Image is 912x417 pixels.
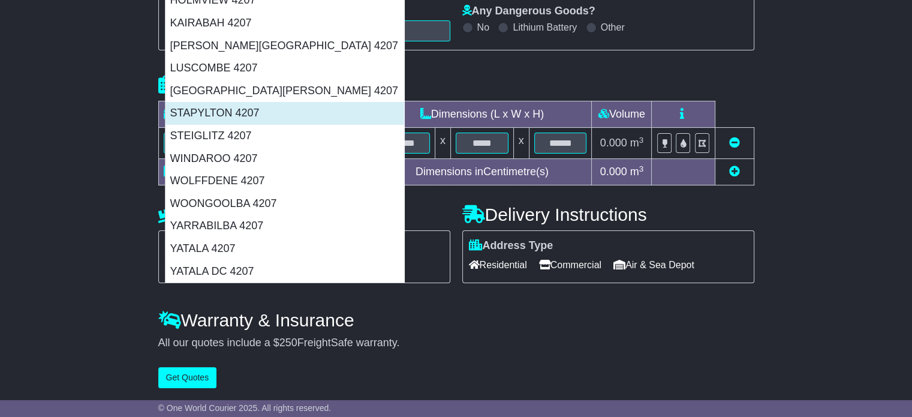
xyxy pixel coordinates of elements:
[158,337,754,350] div: All our quotes include a $ FreightSafe warranty.
[165,193,404,215] div: WOONGOOLBA 4207
[165,102,404,125] div: STAPYLTON 4207
[592,101,652,128] td: Volume
[462,205,754,224] h4: Delivery Instructions
[462,5,595,18] label: Any Dangerous Goods?
[513,128,529,159] td: x
[165,215,404,238] div: YARRABILBA 4207
[539,256,601,274] span: Commercial
[165,125,404,148] div: STEIGLITZ 4207
[729,166,740,178] a: Add new item
[600,137,627,149] span: 0.000
[165,148,404,170] div: WINDAROO 4207
[165,35,404,58] div: [PERSON_NAME][GEOGRAPHIC_DATA] 4207
[630,166,644,178] span: m
[165,260,404,283] div: YATALA DC 4207
[165,170,404,193] div: WOLFFDENE 4207
[158,159,258,185] td: Total
[513,22,577,33] label: Lithium Battery
[165,80,404,103] div: [GEOGRAPHIC_DATA][PERSON_NAME] 4207
[165,12,404,35] div: KAIRABAH 4207
[729,137,740,149] a: Remove this item
[600,166,627,178] span: 0.000
[158,310,754,330] h4: Warranty & Insurance
[158,205,450,224] h4: Pickup Instructions
[372,101,592,128] td: Dimensions (L x W x H)
[613,256,694,274] span: Air & Sea Depot
[165,238,404,260] div: YATALA 4207
[630,137,644,149] span: m
[435,128,450,159] td: x
[477,22,489,33] label: No
[639,136,644,145] sup: 3
[158,75,309,95] h4: Package details |
[279,337,297,349] span: 250
[372,159,592,185] td: Dimensions in Centimetre(s)
[469,239,553,253] label: Address Type
[158,403,332,413] span: © One World Courier 2025. All rights reserved.
[639,164,644,173] sup: 3
[601,22,625,33] label: Other
[158,367,217,388] button: Get Quotes
[165,57,404,80] div: LUSCOMBE 4207
[158,101,258,128] td: Type
[469,256,527,274] span: Residential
